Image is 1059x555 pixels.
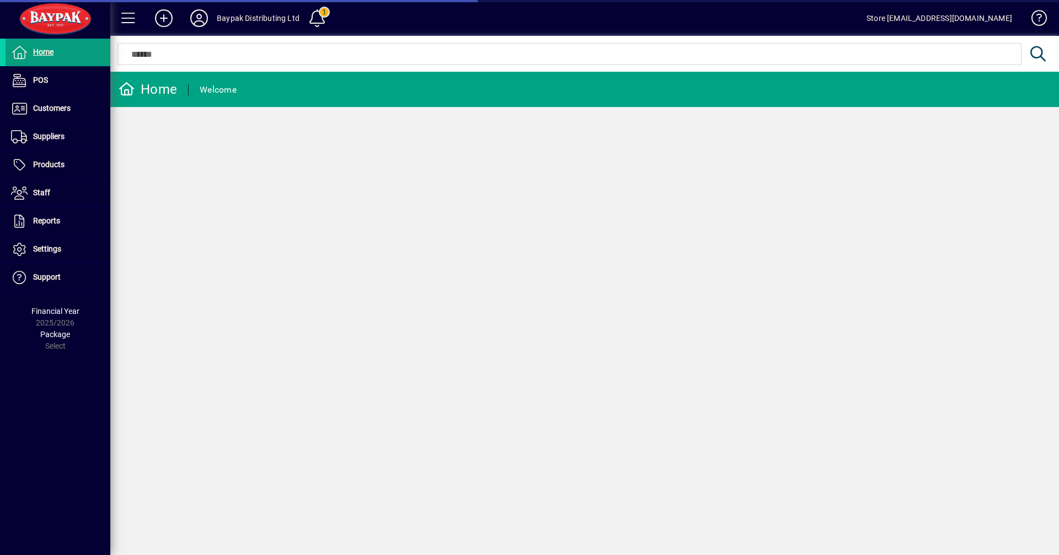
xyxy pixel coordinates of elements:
[33,104,71,113] span: Customers
[200,81,237,99] div: Welcome
[40,330,70,339] span: Package
[119,81,177,98] div: Home
[33,132,65,141] span: Suppliers
[33,188,50,197] span: Staff
[33,76,48,84] span: POS
[6,67,110,94] a: POS
[6,95,110,122] a: Customers
[1023,2,1045,38] a: Knowledge Base
[6,123,110,151] a: Suppliers
[6,236,110,263] a: Settings
[33,244,61,253] span: Settings
[6,207,110,235] a: Reports
[217,9,299,27] div: Baypak Distributing Ltd
[146,8,181,28] button: Add
[33,216,60,225] span: Reports
[31,307,79,316] span: Financial Year
[33,273,61,281] span: Support
[33,47,54,56] span: Home
[6,179,110,207] a: Staff
[181,8,217,28] button: Profile
[33,160,65,169] span: Products
[6,151,110,179] a: Products
[6,264,110,291] a: Support
[867,9,1012,27] div: Store [EMAIL_ADDRESS][DOMAIN_NAME]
